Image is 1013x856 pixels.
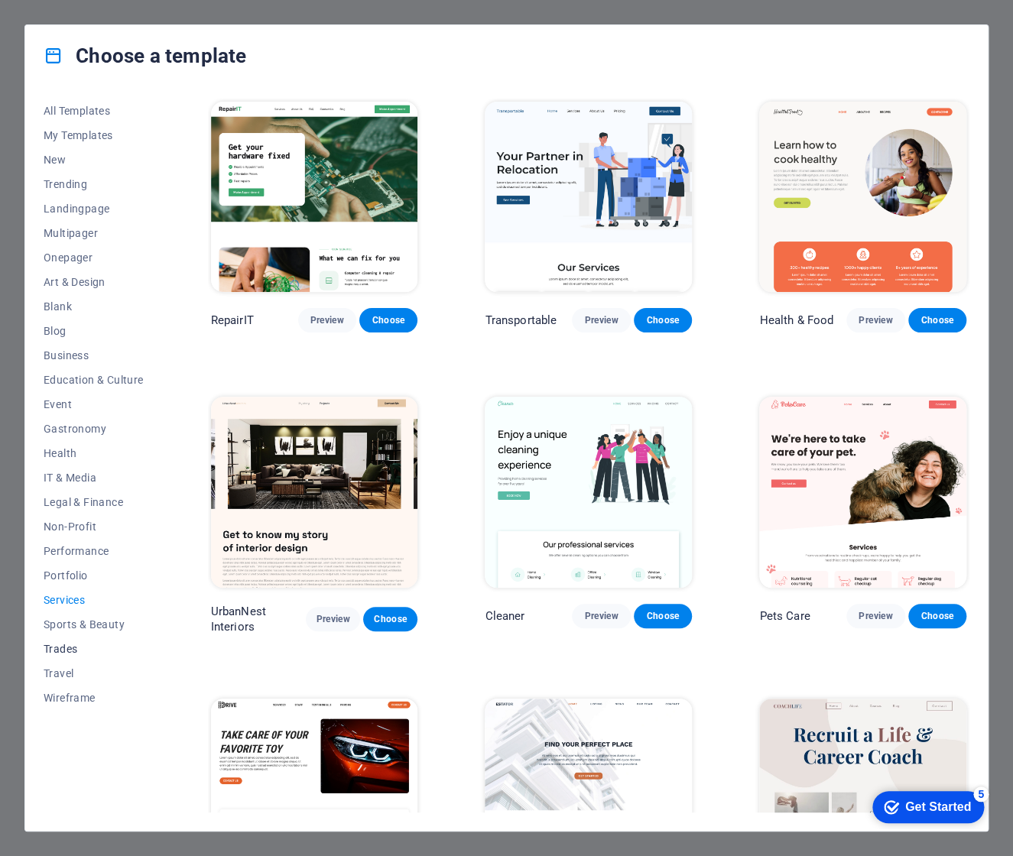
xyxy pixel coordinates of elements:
button: Choose [908,604,966,628]
span: Preview [310,314,344,326]
button: Trending [44,172,144,196]
button: Trades [44,637,144,661]
button: Preview [846,308,904,332]
div: Get Started [45,17,111,31]
div: 5 [113,3,128,18]
span: Preview [859,610,892,622]
span: Multipager [44,227,144,239]
button: Art & Design [44,270,144,294]
button: Choose [359,308,417,332]
span: Preview [859,314,892,326]
span: Blank [44,300,144,313]
span: Choose [646,314,680,326]
span: Sports & Beauty [44,618,144,631]
button: Preview [298,308,356,332]
span: IT & Media [44,472,144,484]
div: Get Started 5 items remaining, 0% complete [12,8,124,40]
button: Preview [306,607,360,631]
img: Health & Food [759,102,966,292]
span: Choose [372,314,405,326]
p: Pets Care [759,608,810,624]
button: Services [44,588,144,612]
button: Performance [44,539,144,563]
span: Choose [920,314,954,326]
span: All Templates [44,105,144,117]
button: Gastronomy [44,417,144,441]
button: Non-Profit [44,514,144,539]
p: Cleaner [485,608,524,624]
span: Landingpage [44,203,144,215]
span: Performance [44,545,144,557]
span: Preview [584,314,618,326]
span: Trades [44,643,144,655]
p: Transportable [485,313,557,328]
button: Business [44,343,144,368]
p: Health & Food [759,313,833,328]
span: Non-Profit [44,520,144,533]
button: Legal & Finance [44,490,144,514]
span: New [44,154,144,166]
span: Portfolio [44,569,144,582]
span: My Templates [44,129,144,141]
span: Wireframe [44,692,144,704]
span: Choose [920,610,954,622]
span: Education & Culture [44,374,144,386]
span: Preview [584,610,618,622]
p: UrbanNest Interiors [211,604,307,634]
button: Event [44,392,144,417]
span: Event [44,398,144,410]
img: UrbanNest Interiors [211,397,418,587]
img: Transportable [485,102,692,292]
button: Blank [44,294,144,319]
button: Wireframe [44,686,144,710]
button: New [44,148,144,172]
span: Travel [44,667,144,679]
button: Multipager [44,221,144,245]
button: IT & Media [44,465,144,490]
button: Preview [572,308,630,332]
span: Choose [646,610,680,622]
button: Choose [908,308,966,332]
p: RepairIT [211,313,254,328]
button: Landingpage [44,196,144,221]
span: Onepager [44,251,144,264]
span: Business [44,349,144,362]
img: Pets Care [759,397,966,587]
img: RepairIT [211,102,418,292]
button: Portfolio [44,563,144,588]
button: Sports & Beauty [44,612,144,637]
button: Preview [572,604,630,628]
button: Onepager [44,245,144,270]
button: Blog [44,319,144,343]
button: Travel [44,661,144,686]
button: My Templates [44,123,144,148]
span: Blog [44,325,144,337]
span: Choose [375,613,405,625]
h4: Choose a template [44,44,246,68]
img: Cleaner [485,397,692,587]
span: Services [44,594,144,606]
span: Trending [44,178,144,190]
span: Health [44,447,144,459]
button: Education & Culture [44,368,144,392]
span: Legal & Finance [44,496,144,508]
button: Choose [634,604,692,628]
button: Preview [846,604,904,628]
span: Art & Design [44,276,144,288]
button: Choose [634,308,692,332]
button: Health [44,441,144,465]
span: Gastronomy [44,423,144,435]
button: All Templates [44,99,144,123]
button: Choose [363,607,417,631]
span: Preview [318,613,348,625]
